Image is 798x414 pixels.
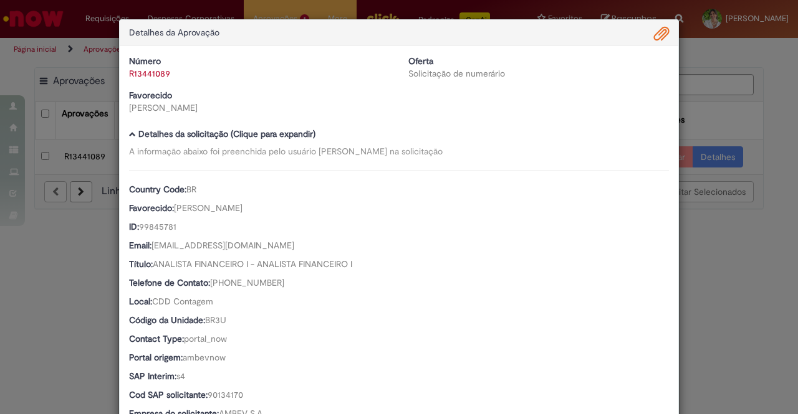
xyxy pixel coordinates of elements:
[151,240,294,251] span: [EMAIL_ADDRESS][DOMAIN_NAME]
[183,352,226,363] span: ambevnow
[138,128,315,139] b: Detalhes da solicitação (Clique para expandir)
[129,68,170,79] a: R13441089
[129,240,151,251] b: Email:
[129,90,172,101] b: Favorecido
[129,333,184,344] b: Contact Type:
[129,101,390,114] div: [PERSON_NAME]
[176,370,185,382] span: s4
[129,296,152,307] b: Local:
[129,277,210,288] b: Telefone de Contato:
[129,202,174,214] b: Favorecido:
[408,55,433,67] b: Oferta
[129,145,669,158] div: A informação abaixo foi preenchida pelo usuário [PERSON_NAME] na solicitação
[139,221,176,232] span: 99845781
[186,184,196,195] span: BR
[129,258,153,270] b: Título:
[129,370,176,382] b: SAP Interim:
[129,221,139,232] b: ID:
[184,333,227,344] span: portal_now
[129,55,161,67] b: Número
[129,352,183,363] b: Portal origem:
[129,314,205,326] b: Código da Unidade:
[205,314,226,326] span: BR3U
[152,296,213,307] span: CDD Contagem
[129,184,186,195] b: Country Code:
[153,258,352,270] span: ANALISTA FINANCEIRO I - ANALISTA FINANCEIRO I
[129,27,219,38] span: Detalhes da Aprovação
[174,202,243,214] span: [PERSON_NAME]
[208,389,243,400] span: 90134170
[210,277,284,288] span: [PHONE_NUMBER]
[408,67,669,80] div: Solicitação de numerário
[129,129,669,139] h5: Detalhes da solicitação (Clique para expandir)
[129,389,208,400] b: Cod SAP solicitante:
